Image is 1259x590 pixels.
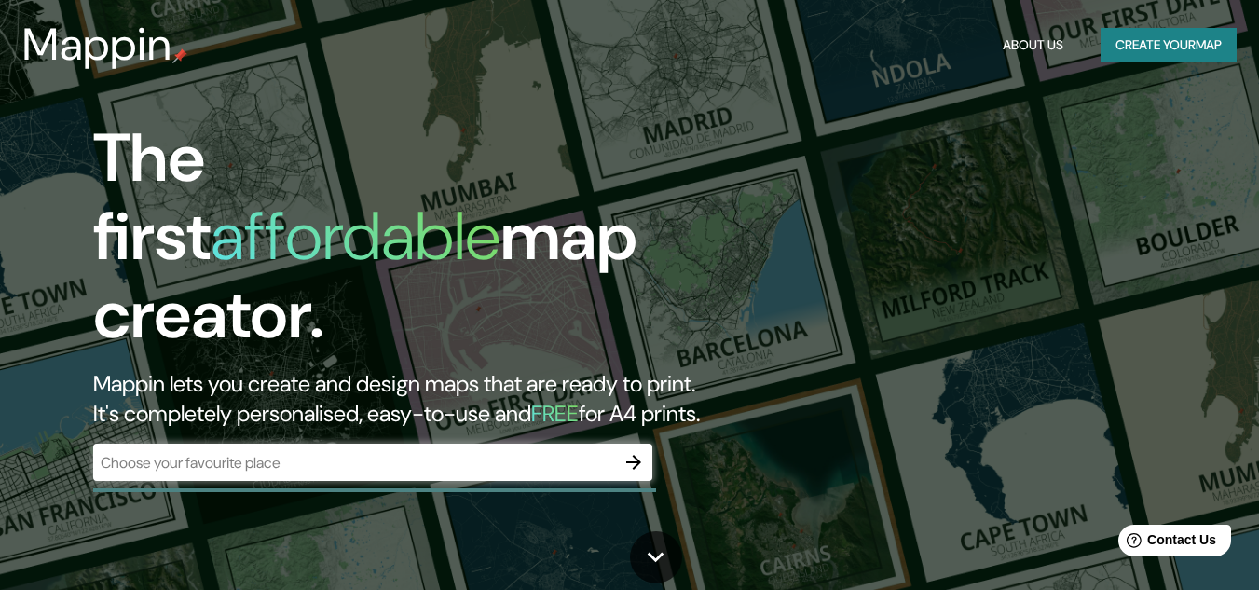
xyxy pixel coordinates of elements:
button: About Us [995,28,1071,62]
h1: The first map creator. [93,119,723,369]
input: Choose your favourite place [93,452,615,473]
iframe: Help widget launcher [1093,517,1238,569]
h5: FREE [531,399,579,428]
button: Create yourmap [1101,28,1237,62]
h2: Mappin lets you create and design maps that are ready to print. It's completely personalised, eas... [93,369,723,429]
img: mappin-pin [172,48,187,63]
h3: Mappin [22,19,172,71]
h1: affordable [211,193,500,280]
